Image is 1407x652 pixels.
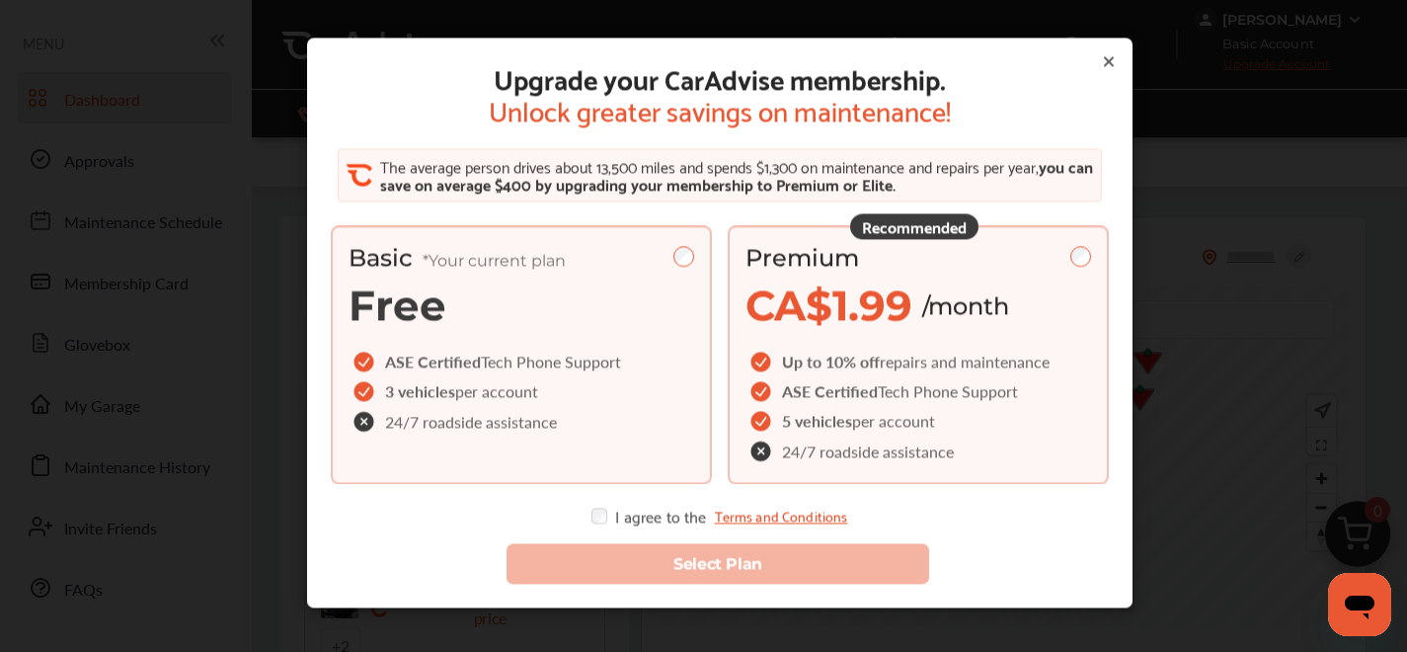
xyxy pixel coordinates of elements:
div: Recommended [850,214,978,240]
span: Tech Phone Support [481,351,621,373]
span: Unlock greater savings on maintenance! [489,94,951,125]
span: 5 vehicles [782,410,852,433]
img: checkIcon.6d469ec1.svg [353,353,377,372]
span: Up to 10% off [782,351,880,373]
span: Upgrade your CarAdvise membership. [489,62,951,94]
span: you can save on average $400 by upgrading your membership to Premium or Elite. [379,153,1092,198]
span: ASE Certified [385,351,481,373]
span: 24/7 roadside assistance [385,414,557,430]
img: check-cross-icon.c68f34ea.svg [750,442,774,462]
img: check-cross-icon.c68f34ea.svg [353,412,377,433]
span: The average person drives about 13,500 miles and spends $1,300 on maintenance and repairs per year, [379,153,1038,180]
img: CA_CheckIcon.cf4f08d4.svg [346,163,371,189]
span: Free [349,281,446,332]
span: 24/7 roadside assistance [782,444,954,459]
span: Premium [745,244,859,273]
span: ASE Certified [782,380,878,403]
span: per account [455,380,538,403]
span: 3 vehicles [385,380,455,403]
img: checkIcon.6d469ec1.svg [750,353,774,372]
span: Tech Phone Support [878,380,1018,403]
span: per account [852,410,935,433]
span: /month [922,291,1009,320]
span: *Your current plan [423,252,566,271]
iframe: Button to launch messaging window [1328,573,1391,636]
div: I agree to the [591,509,847,525]
img: checkIcon.6d469ec1.svg [750,412,774,432]
span: repairs and maintenance [880,351,1050,373]
a: Terms and Conditions [714,509,847,525]
span: CA$1.99 [745,281,912,332]
span: Basic [349,244,566,273]
img: checkIcon.6d469ec1.svg [353,382,377,402]
img: checkIcon.6d469ec1.svg [750,382,774,402]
